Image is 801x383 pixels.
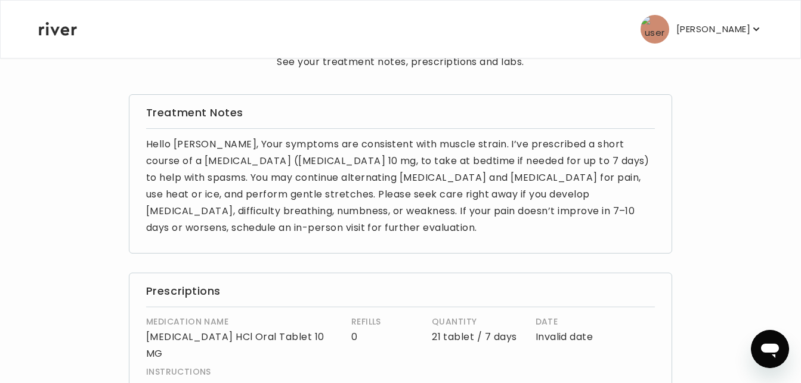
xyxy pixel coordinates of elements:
[536,329,604,345] p: Invalid date
[351,329,420,345] p: 0
[146,314,339,329] h4: MEDICATION NAME
[146,104,655,121] h3: Treatment Notes
[676,21,750,38] p: [PERSON_NAME]
[351,314,420,329] h4: REFILLS
[146,329,339,362] p: [MEDICAL_DATA] HCl Oral Tablet 10 MG
[536,314,604,329] h4: DATE
[432,314,524,329] h4: QUANTITY
[641,15,762,44] button: user avatar[PERSON_NAME]
[641,15,669,44] img: user avatar
[146,283,655,299] h3: Prescriptions
[432,329,524,345] p: 21 tablet / 7 days
[751,330,789,368] iframe: Button to launch messaging window
[146,365,604,379] h4: INSTRUCTIONS
[277,54,524,70] p: See your treatment notes, prescriptions and labs.
[146,136,655,236] p: Hello [PERSON_NAME], Your symptoms are consistent with muscle strain. I’ve prescribed a short cou...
